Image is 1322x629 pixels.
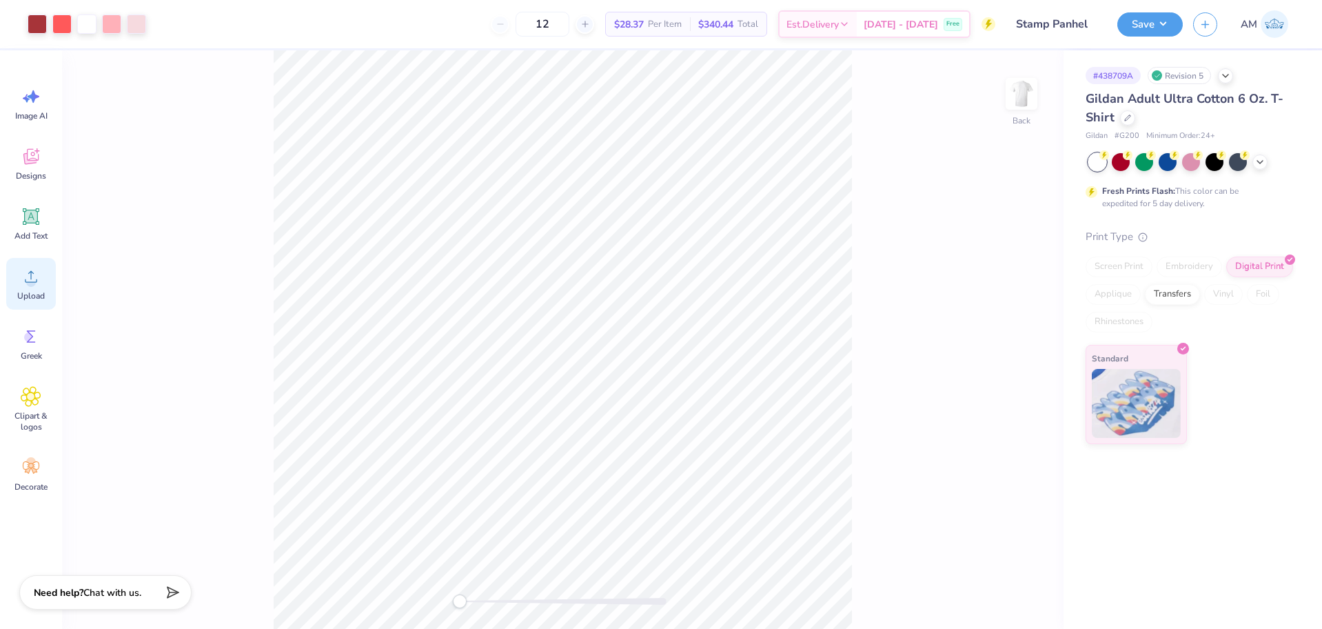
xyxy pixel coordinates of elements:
strong: Fresh Prints Flash: [1102,186,1175,197]
span: Add Text [14,230,48,241]
span: Total [738,17,758,32]
span: # G200 [1115,130,1139,142]
span: AM [1241,17,1257,32]
span: Est. Delivery [786,17,839,32]
span: Image AI [15,110,48,121]
a: AM [1234,10,1294,38]
span: Gildan [1086,130,1108,142]
span: [DATE] - [DATE] [864,17,938,32]
span: Greek [21,350,42,361]
div: # 438709A [1086,67,1141,84]
div: Back [1013,114,1030,127]
span: Decorate [14,481,48,492]
span: Minimum Order: 24 + [1146,130,1215,142]
span: Designs [16,170,46,181]
span: Chat with us. [83,586,141,599]
input: Untitled Design [1006,10,1107,38]
img: Arvi Mikhail Parcero [1261,10,1288,38]
img: Standard [1092,369,1181,438]
div: This color can be expedited for 5 day delivery. [1102,185,1272,210]
span: $340.44 [698,17,733,32]
div: Revision 5 [1148,67,1211,84]
span: Gildan Adult Ultra Cotton 6 Oz. T-Shirt [1086,90,1283,126]
div: Print Type [1086,229,1294,245]
div: Applique [1086,284,1141,305]
img: Back [1008,80,1035,108]
strong: Need help? [34,586,83,599]
div: Foil [1247,284,1279,305]
div: Embroidery [1157,257,1222,277]
input: – – [516,12,569,37]
div: Transfers [1145,284,1200,305]
div: Accessibility label [453,595,467,608]
button: Save [1117,12,1183,37]
span: Free [946,19,959,29]
div: Vinyl [1204,284,1243,305]
span: Clipart & logos [8,410,54,432]
div: Digital Print [1226,257,1293,277]
div: Rhinestones [1086,312,1152,332]
span: $28.37 [614,17,644,32]
span: Upload [17,290,45,301]
div: Screen Print [1086,257,1152,277]
span: Standard [1092,351,1128,366]
span: Per Item [648,17,682,32]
